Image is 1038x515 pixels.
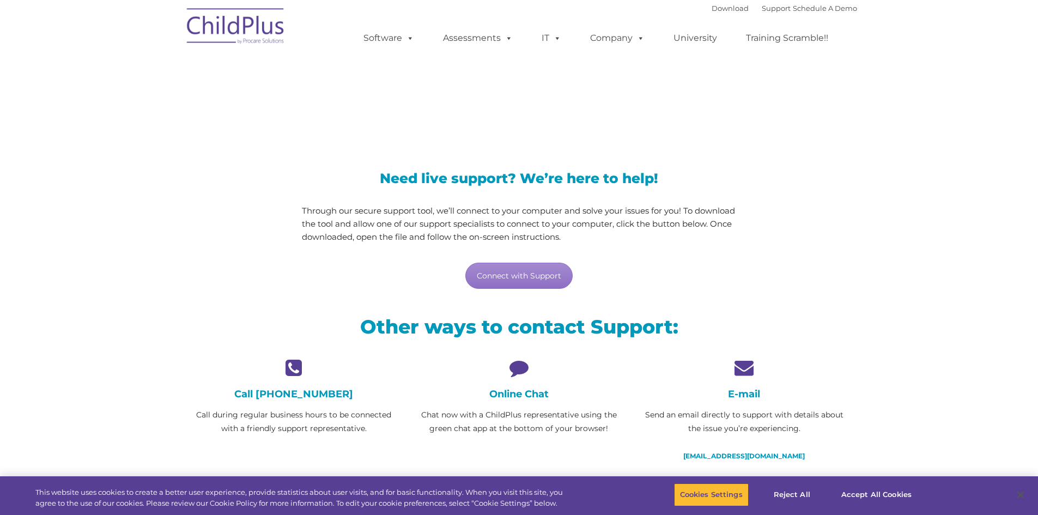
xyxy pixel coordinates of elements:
[579,27,655,49] a: Company
[735,27,839,49] a: Training Scramble!!
[1009,483,1033,507] button: Close
[683,452,805,460] a: [EMAIL_ADDRESS][DOMAIN_NAME]
[762,4,791,13] a: Support
[465,263,573,289] a: Connect with Support
[640,408,848,435] p: Send an email directly to support with details about the issue you’re experiencing.
[793,4,857,13] a: Schedule A Demo
[302,204,736,244] p: Through our secure support tool, we’ll connect to your computer and solve your issues for you! To...
[758,483,826,506] button: Reject All
[190,314,849,339] h2: Other ways to contact Support:
[674,483,749,506] button: Cookies Settings
[415,388,623,400] h4: Online Chat
[531,27,572,49] a: IT
[432,27,524,49] a: Assessments
[190,78,597,112] span: LiveSupport with SplashTop
[835,483,918,506] button: Accept All Cookies
[190,388,398,400] h4: Call [PHONE_NUMBER]
[181,1,290,55] img: ChildPlus by Procare Solutions
[302,172,736,185] h3: Need live support? We’re here to help!
[712,4,749,13] a: Download
[353,27,425,49] a: Software
[663,27,728,49] a: University
[190,408,398,435] p: Call during regular business hours to be connected with a friendly support representative.
[712,4,857,13] font: |
[35,487,571,508] div: This website uses cookies to create a better user experience, provide statistics about user visit...
[415,408,623,435] p: Chat now with a ChildPlus representative using the green chat app at the bottom of your browser!
[640,388,848,400] h4: E-mail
